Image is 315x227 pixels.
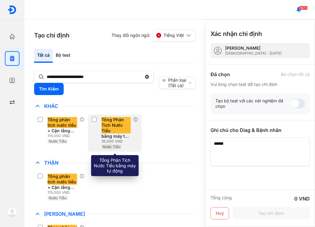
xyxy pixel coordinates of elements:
[48,117,77,128] span: Tổng phân tích nước tiểu
[225,45,281,51] div: [PERSON_NAME]
[49,139,66,144] span: Nước Tiểu
[281,72,310,77] div: Bỏ chọn tất cả
[101,117,131,139] div: bằng máy tự động
[211,71,230,78] div: Đã chọn
[48,174,77,185] span: Tổng phân tích nước tiểu
[49,196,66,200] span: Nước Tiểu
[41,211,88,217] span: [PERSON_NAME]
[215,98,290,109] div: Tạo bộ test với các xét nghiệm đã chọn
[8,5,17,14] img: logo
[211,30,262,38] h3: Xác nhận chỉ định
[103,144,120,149] span: Nước Tiểu
[211,207,229,219] button: Huỷ
[48,174,77,190] div: + Cặn lắng bằng máy tự động
[211,126,310,134] div: Ghi chú cho Diag & Bệnh nhân
[48,117,77,133] div: + Cặn lắng bằng máy tự động
[101,139,133,144] div: 35.000 VND
[233,207,310,219] button: Tạo chỉ định
[48,190,80,195] div: 115.000 VND
[101,117,131,133] span: Tổng Phân Tích Nước Tiểu
[34,83,64,95] button: Tìm Kiếm
[34,49,53,63] div: Tất cả
[41,160,62,166] span: Thận
[48,133,80,138] div: 115.000 VND
[211,195,232,202] div: Tổng cộng
[225,51,281,56] div: [DEMOGRAPHIC_DATA] - [DATE]
[53,49,73,63] div: Bộ test
[7,207,17,217] img: logo
[34,31,69,40] h3: Tạo chỉ định
[211,82,310,87] div: Vui lòng chọn test để tạo chỉ định
[162,77,188,88] div: Phân loại (Tất cả)
[164,33,184,38] span: Tiếng Việt
[294,195,310,202] div: 0 VND
[111,29,196,41] div: Thay đổi ngôn ngữ:
[299,6,308,10] span: 1673
[41,103,61,109] span: Khác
